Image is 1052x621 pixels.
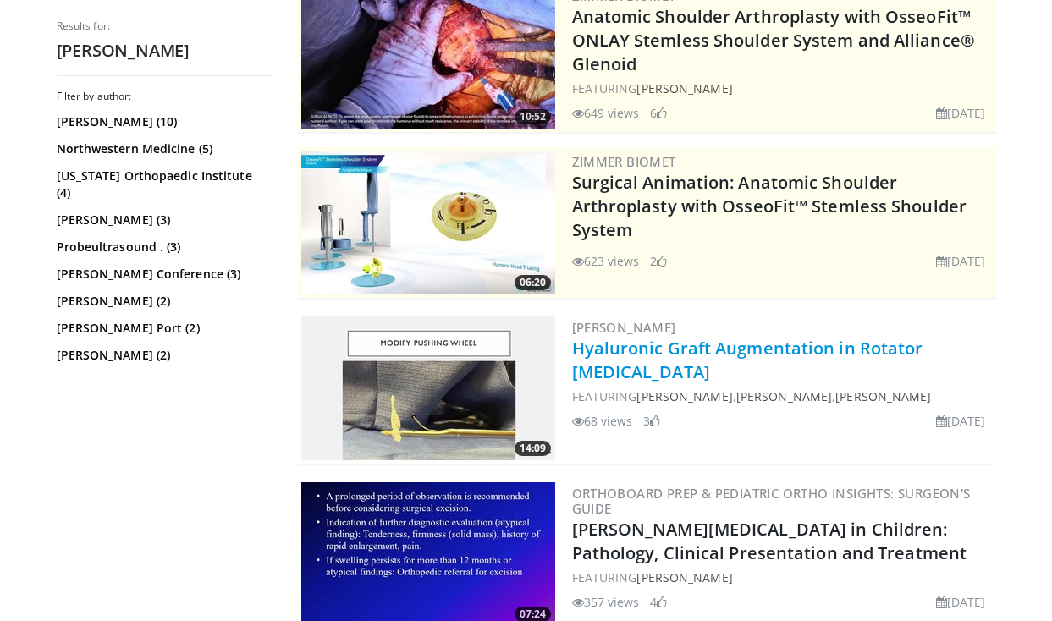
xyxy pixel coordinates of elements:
[301,316,555,460] img: 4ea01b77-b68e-4a04-941e-90b6eaf5b9bb.300x170_q85_crop-smart_upscale.jpg
[57,266,268,283] a: [PERSON_NAME] Conference (3)
[57,90,273,103] h3: Filter by author:
[936,104,986,122] li: [DATE]
[650,104,667,122] li: 6
[572,319,676,336] a: [PERSON_NAME]
[736,388,832,404] a: [PERSON_NAME]
[572,153,676,170] a: Zimmer Biomet
[936,593,986,611] li: [DATE]
[572,518,967,564] a: [PERSON_NAME][MEDICAL_DATA] in Children: Pathology, Clinical Presentation and Treatment
[650,252,667,270] li: 2
[57,239,268,256] a: Probeultrasound . (3)
[57,168,268,201] a: [US_STATE] Orthopaedic Institute (4)
[572,412,633,430] li: 68 views
[57,113,268,130] a: [PERSON_NAME] (10)
[936,412,986,430] li: [DATE]
[57,140,268,157] a: Northwestern Medicine (5)
[515,441,551,456] span: 14:09
[572,569,993,586] div: FEATURING
[636,80,732,96] a: [PERSON_NAME]
[572,80,993,97] div: FEATURING
[301,151,555,294] a: 06:20
[57,293,268,310] a: [PERSON_NAME] (2)
[572,593,640,611] li: 357 views
[301,316,555,460] a: 14:09
[57,40,273,62] h2: [PERSON_NAME]
[636,388,732,404] a: [PERSON_NAME]
[650,593,667,611] li: 4
[572,485,971,517] a: OrthoBoard Prep & Pediatric Ortho Insights: Surgeon's Guide
[515,109,551,124] span: 10:52
[57,347,268,364] a: [PERSON_NAME] (2)
[572,337,923,383] a: Hyaluronic Graft Augmentation in Rotator [MEDICAL_DATA]
[572,171,967,241] a: Surgical Animation: Anatomic Shoulder Arthroplasty with OsseoFit™ Stemless Shoulder System
[643,412,660,430] li: 3
[835,388,931,404] a: [PERSON_NAME]
[572,252,640,270] li: 623 views
[936,252,986,270] li: [DATE]
[57,19,273,33] p: Results for:
[572,104,640,122] li: 649 views
[572,5,975,75] a: Anatomic Shoulder Arthroplasty with OsseoFit™ ONLAY Stemless Shoulder System and Alliance® Glenoid
[572,387,993,405] div: FEATURING , ,
[57,320,268,337] a: [PERSON_NAME] Port (2)
[57,212,268,228] a: [PERSON_NAME] (3)
[636,569,732,585] a: [PERSON_NAME]
[515,275,551,290] span: 06:20
[301,151,555,294] img: 84e7f812-2061-4fff-86f6-cdff29f66ef4.300x170_q85_crop-smart_upscale.jpg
